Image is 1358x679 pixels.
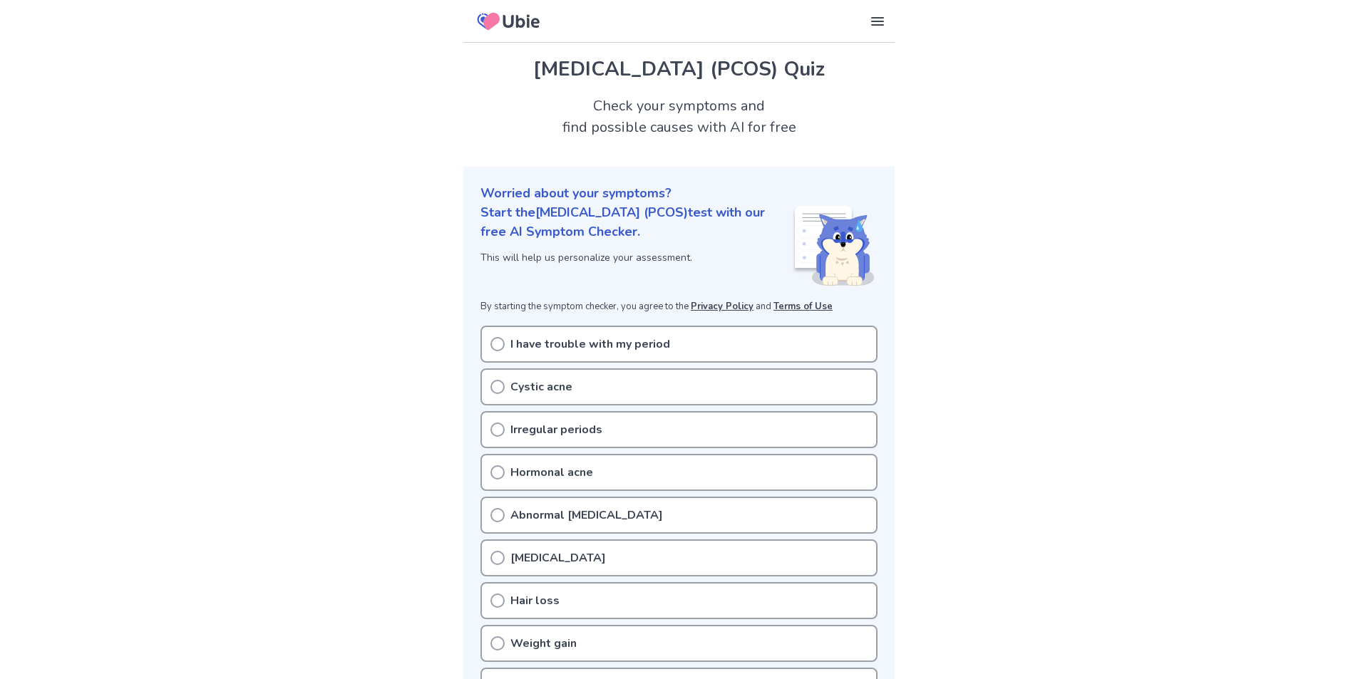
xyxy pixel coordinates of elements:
[510,549,606,566] p: [MEDICAL_DATA]
[510,421,602,438] p: Irregular periods
[480,300,878,314] p: By starting the symptom checker, you agree to the and
[480,184,878,203] p: Worried about your symptoms?
[510,592,560,609] p: Hair loss
[463,95,895,138] h2: Check your symptoms and find possible causes with AI for free
[480,250,792,265] p: This will help us personalize your assessment.
[480,54,878,84] h1: [MEDICAL_DATA] (PCOS) Quiz
[510,507,663,524] p: Abnormal [MEDICAL_DATA]
[510,635,577,652] p: Weight gain
[691,300,753,313] a: Privacy Policy
[480,203,792,242] p: Start the [MEDICAL_DATA] (PCOS) test with our free AI Symptom Checker.
[510,336,670,353] p: I have trouble with my period
[510,464,593,481] p: Hormonal acne
[510,378,572,395] p: Cystic acne
[773,300,833,313] a: Terms of Use
[792,206,875,286] img: Shiba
